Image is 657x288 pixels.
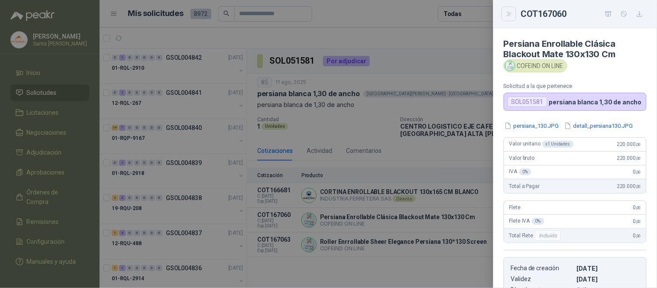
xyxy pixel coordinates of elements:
span: ,00 [636,205,641,210]
button: persiana_130.JPG [504,121,560,130]
span: 220.000 [617,183,641,189]
span: 0 [633,169,641,175]
span: Flete [509,204,521,210]
p: Validez [511,275,573,283]
p: [DATE] [577,265,639,272]
p: [DATE] [577,275,639,283]
span: 0 [633,233,641,239]
button: detall_persiana130.JPG [563,121,634,130]
span: ,00 [636,170,641,175]
span: Total a Pagar [509,183,540,189]
span: ,00 [636,219,641,224]
span: ,00 [636,156,641,161]
span: ,00 [636,142,641,147]
span: IVA [509,168,531,175]
span: Flete IVA [509,218,544,225]
img: Company Logo [505,61,515,71]
div: x 1 Unidades [542,141,574,148]
div: COT167060 [521,7,647,21]
span: Valor bruto [509,155,534,161]
span: 0 [633,218,641,224]
span: ,00 [636,184,641,189]
p: persiana blanca 1,30 de ancho [549,98,642,106]
p: Fecha de creación [511,265,573,272]
span: 220.000 [617,155,641,161]
p: Solicitud a la que pertenece [504,83,647,89]
span: 0 [633,204,641,210]
span: Valor unitario [509,141,574,148]
div: 0 % [519,168,532,175]
h4: Persiana Enrollable Clásica Blackout Mate 130x130 Cm [504,39,647,59]
div: SOL051581 [508,97,547,107]
button: Close [504,9,514,19]
span: Total Flete [509,230,563,241]
span: ,00 [636,233,641,238]
div: COFEIND ON LINE [504,59,567,72]
span: 220.000 [617,141,641,147]
div: Incluido [535,230,561,241]
div: 0 % [532,218,544,225]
